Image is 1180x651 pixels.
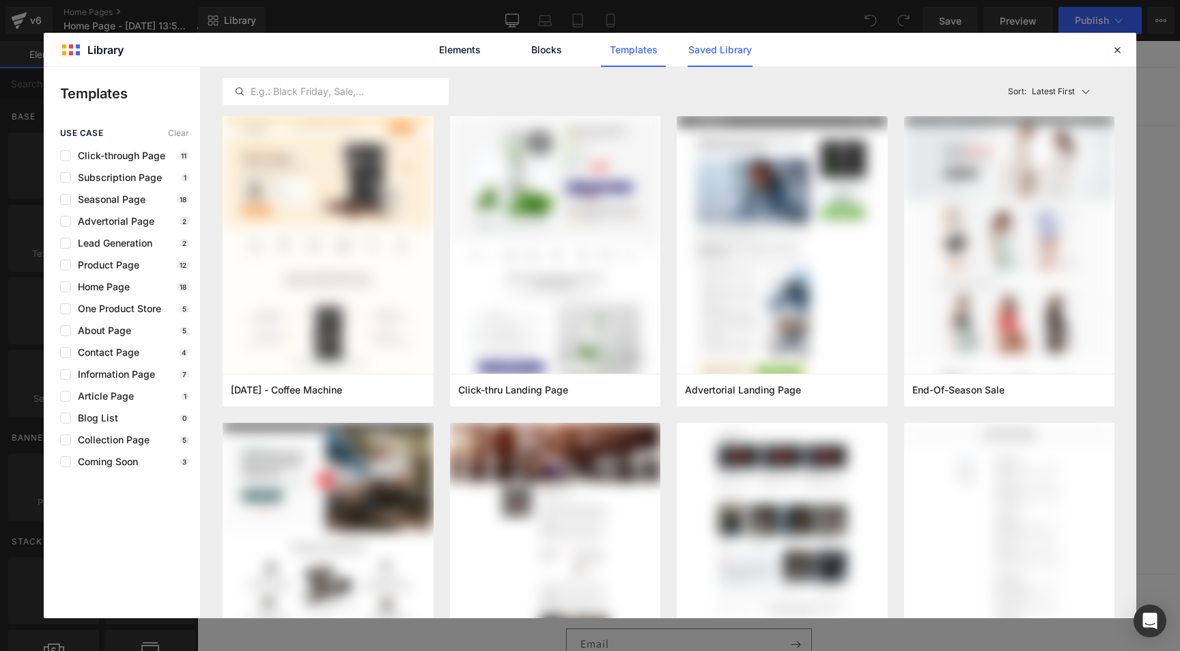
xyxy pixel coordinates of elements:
span: Home [221,49,247,61]
p: 5 [180,305,189,313]
span: Advertorial Landing Page [685,384,801,396]
a: Saved Library [688,33,753,67]
p: 4 [179,348,189,357]
p: 11 [178,152,189,160]
p: 18 [177,283,189,291]
a: Catalog [255,41,306,70]
a: Explore Template [430,352,553,379]
span: Thanksgiving - Coffee Machine [231,384,342,396]
span: Catalog [264,49,298,61]
span: Click-thru Landing Page [458,384,568,396]
button: Εγγραφή [584,587,614,620]
span: Lead Generation [71,238,152,249]
span: One Product Store [71,303,161,314]
span: Collection Page [71,434,150,445]
p: 1 [181,174,189,182]
span: Information Page [71,369,155,380]
p: Start building your page [104,185,880,202]
span: Subscription Page [71,172,162,183]
input: Email [369,588,614,619]
span: Contact Page [71,347,139,358]
p: 2 [180,239,189,247]
span: Blog List [71,413,118,424]
summary: Αναζήτηση [780,40,810,70]
span: Home Page [71,281,130,292]
p: 18 [177,195,189,204]
a: Contact [307,41,358,70]
span: use case [60,128,103,138]
span: Camrix Pro [116,44,195,66]
h2: Subscribe to our emails [116,558,867,574]
span: Sort: [1008,87,1026,96]
input: E.g.: Black Friday, Sale,... [223,83,448,100]
span: Welcome to our store [446,6,537,18]
p: 2 [180,217,189,225]
span: Article Page [71,391,134,402]
span: Coming Soon [71,456,138,467]
a: Elements [427,33,492,67]
span: Contact [315,49,350,61]
p: Templates [60,83,200,104]
a: Home [213,41,255,70]
p: 5 [180,327,189,335]
p: 3 [180,458,189,466]
a: Templates [601,33,666,67]
span: End-Of-Season Sale [912,384,1005,396]
span: Seasonal Page [71,194,145,205]
p: Latest First [1032,85,1075,98]
p: 0 [180,414,189,422]
p: or Drag & Drop elements from left sidebar [104,390,880,400]
span: Click-through Page [71,150,165,161]
button: Latest FirstSort:Latest First [1002,78,1115,105]
p: 1 [181,392,189,400]
p: 7 [180,370,189,378]
span: Product Page [71,260,139,271]
a: Blocks [514,33,579,67]
span: About Page [71,325,131,336]
p: 12 [177,261,189,269]
a: Camrix Pro [111,42,199,69]
span: Clear [168,128,189,138]
span: Advertorial Page [71,216,154,227]
p: 5 [180,436,189,444]
div: Open Intercom Messenger [1134,605,1166,637]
